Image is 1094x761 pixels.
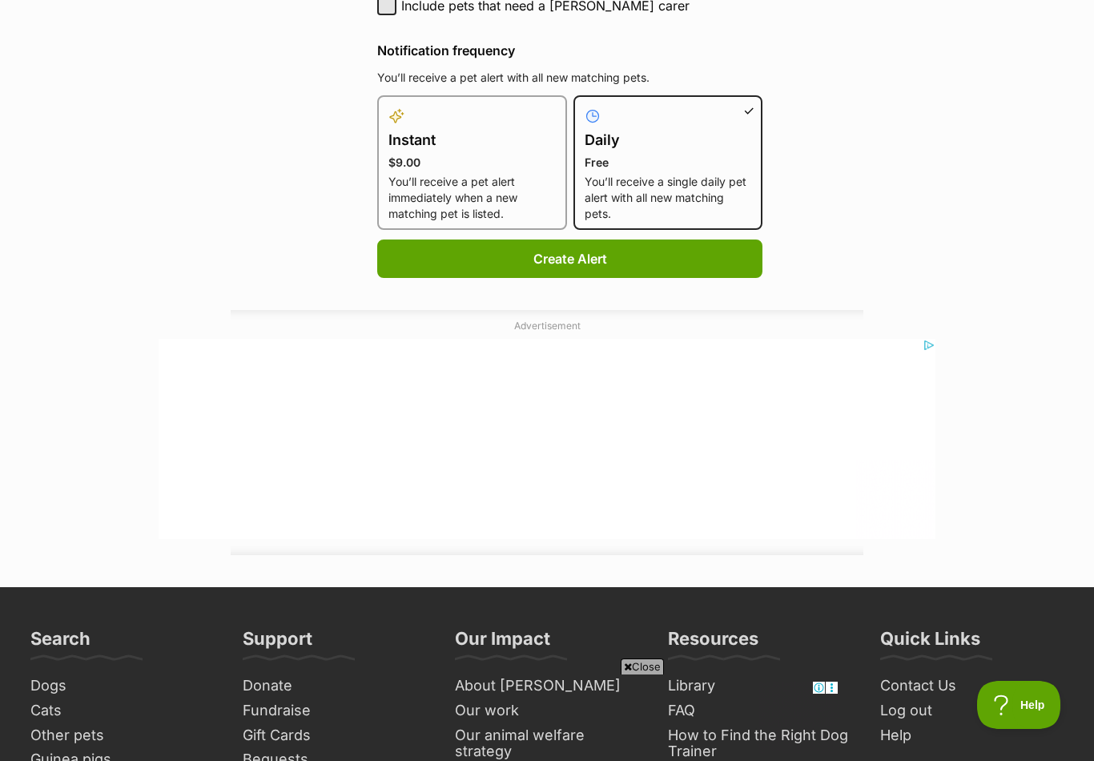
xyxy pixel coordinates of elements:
p: Free [585,155,752,171]
h4: Instant [388,129,556,151]
a: Log out [874,699,1070,723]
iframe: Advertisement [159,339,935,539]
h3: Our Impact [455,627,550,659]
h3: Quick Links [880,627,980,659]
a: Fundraise [236,699,432,723]
a: Donate [236,674,432,699]
span: Close [621,658,664,674]
h3: Resources [668,627,758,659]
h4: Daily [585,129,752,151]
iframe: Help Scout Beacon - Open [977,681,1062,729]
p: $9.00 [388,155,556,171]
a: Help [874,723,1070,748]
a: Contact Us [874,674,1070,699]
h4: Notification frequency [377,41,762,60]
p: You’ll receive a single daily pet alert with all new matching pets. [585,174,752,222]
a: Gift Cards [236,723,432,748]
h3: Support [243,627,312,659]
a: Dogs [24,674,220,699]
p: You’ll receive a pet alert immediately when a new matching pet is listed. [388,174,556,222]
iframe: Advertisement [255,681,839,753]
button: Create Alert [377,240,762,278]
h3: Search [30,627,90,659]
div: Advertisement [231,310,863,556]
a: Other pets [24,723,220,748]
p: You’ll receive a pet alert with all new matching pets. [377,70,762,86]
a: Cats [24,699,220,723]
